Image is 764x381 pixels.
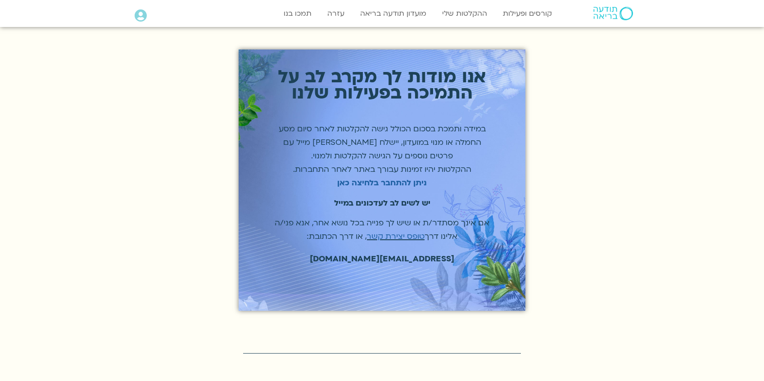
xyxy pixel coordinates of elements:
a: ניתן להתחבר בלחיצה כאן [337,178,427,188]
a: ההקלטות שלי [438,5,492,22]
a: קורסים ופעילות [498,5,556,22]
a: [EMAIL_ADDRESS][DOMAIN_NAME] [299,249,465,269]
p: במידה ותמכת בסכום הכולל גישה להקלטות לאחר סיום מסע החמלה או מנוי במועדון, יישלח [PERSON_NAME] מיי... [275,122,489,190]
a: טופס יצירת קשר [367,231,425,242]
a: עזרה [323,5,349,22]
img: תודעה בריאה [593,7,633,20]
p: אנו מודות לך מקרב לב על התמיכה בפעילות שלנו [275,69,489,101]
span: [EMAIL_ADDRESS][DOMAIN_NAME] [310,254,454,264]
strong: יש לשים לב לעדכונים במייל [334,198,430,208]
a: מועדון תודעה בריאה [356,5,431,22]
a: תמכו בנו [279,5,316,22]
p: אם אינך מסתדר/ת או שיש לך פנייה בכל נושא אחר, אנא פני/ה אלינו דרך , או דרך הכתובת: [275,216,489,243]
